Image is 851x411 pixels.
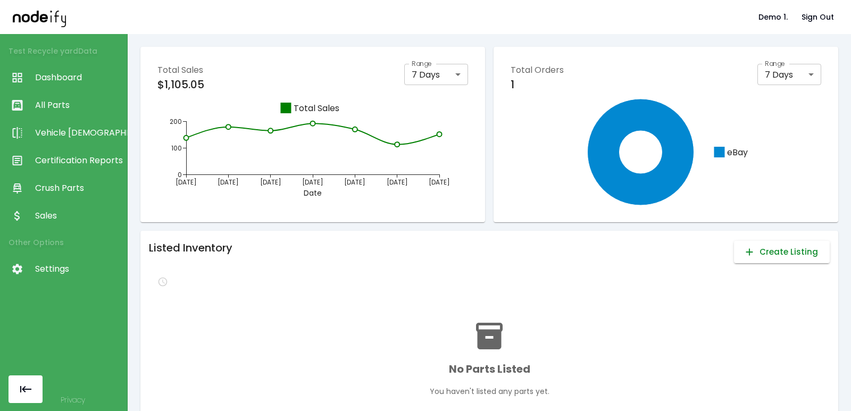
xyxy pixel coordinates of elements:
p: Total Orders [511,64,564,77]
tspan: [DATE] [344,178,365,187]
div: 7 Days [757,64,821,85]
div: 7 Days [404,64,468,85]
a: Privacy [61,395,85,405]
tspan: [DATE] [176,178,197,187]
h6: No Parts Listed [449,360,530,378]
tspan: [DATE] [429,178,450,187]
span: Sales [35,209,122,222]
tspan: [DATE] [218,178,239,187]
tspan: 0 [178,170,182,179]
span: Certification Reports [35,154,122,167]
span: Settings [35,263,122,275]
img: nodeify [13,7,66,27]
h6: Listed Inventory [149,239,232,256]
p: You haven't listed any parts yet. [430,386,549,397]
button: Demo 1. [754,7,792,27]
tspan: [DATE] [387,178,408,187]
h6: $1,105.05 [157,79,204,90]
label: Range [765,59,785,68]
h6: 1 [511,79,564,90]
span: All Parts [35,99,122,112]
button: Sign Out [797,7,838,27]
span: Dashboard [35,71,122,84]
span: Vehicle [DEMOGRAPHIC_DATA] [35,127,122,139]
tspan: Date [304,188,322,198]
tspan: 100 [171,144,182,153]
span: Crush Parts [35,182,122,195]
button: Create Listing [734,241,830,263]
tspan: [DATE] [302,178,323,187]
tspan: 200 [170,117,182,126]
label: Range [412,59,432,68]
tspan: [DATE] [260,178,281,187]
p: Total Sales [157,64,204,77]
